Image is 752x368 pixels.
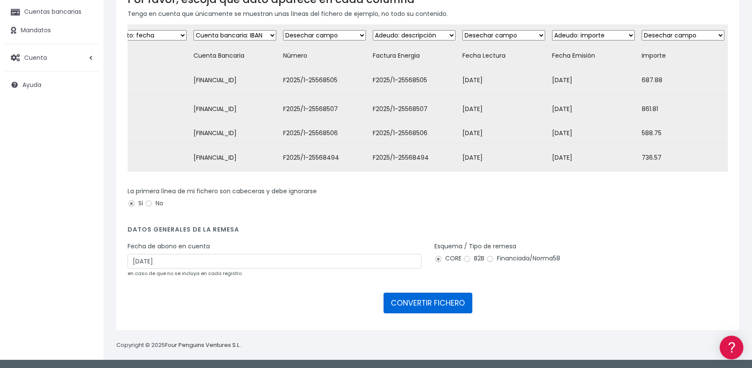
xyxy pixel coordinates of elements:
td: F2025/1-25568494 [280,143,369,172]
small: en caso de que no se incluya en cada registro [128,270,242,277]
td: F2025/1-25568506 [369,124,459,143]
td: [DATE] [100,95,190,124]
td: [DATE] [549,66,638,95]
a: API [9,220,164,233]
label: CORE [434,254,462,263]
td: [FINANCIAL_ID] [190,95,280,124]
td: [FINANCIAL_ID] [190,124,280,143]
td: F2025/1-25568507 [369,95,459,124]
td: [DATE] [459,95,549,124]
td: 687.88 [638,66,728,95]
td: Importe [638,46,728,66]
td: F2025/1-25568505 [280,66,369,95]
div: Convertir ficheros [9,95,164,103]
td: [DATE] [100,66,190,95]
a: Cuenta [4,49,99,67]
td: [DATE] [549,143,638,172]
td: F2025/1-25568506 [280,124,369,143]
label: No [145,199,163,208]
div: Facturación [9,171,164,179]
td: Cuenta Bancaria [190,46,280,66]
td: [DATE] [459,143,549,172]
td: fecha [100,46,190,66]
td: [FINANCIAL_ID] [190,143,280,172]
td: [FINANCIAL_ID] [190,66,280,95]
a: Mandatos [4,22,99,40]
span: Cuenta [24,53,47,62]
label: B2B [463,254,484,263]
td: Número [280,46,369,66]
td: F2025/1-25568505 [369,66,459,95]
label: La primera línea de mi fichero son cabeceras y debe ignorarse [128,187,317,196]
td: Factura Energia [369,46,459,66]
td: [DATE] [549,95,638,124]
td: F2025/1-25568507 [280,95,369,124]
a: Ayuda [4,76,99,94]
a: POWERED BY ENCHANT [119,248,166,256]
label: Si [128,199,143,208]
p: Tenga en cuenta que únicamente se muestran unas líneas del fichero de ejemplo, no todo su contenido. [128,9,728,19]
a: Perfiles de empresas [9,149,164,162]
td: 736.57 [638,143,728,172]
td: [DATE] [459,124,549,143]
p: Copyright © 2025 . [116,341,242,350]
a: Videotutoriales [9,136,164,149]
span: Ayuda [22,80,41,89]
a: Información general [9,73,164,87]
td: [DATE] [100,124,190,143]
td: Fecha Lectura [459,46,549,66]
h4: Datos generales de la remesa [128,226,728,238]
a: Problemas habituales [9,122,164,136]
td: 861.81 [638,95,728,124]
a: Four Penguins Ventures S.L. [165,341,240,349]
a: Cuentas bancarias [4,3,99,21]
td: [DATE] [549,124,638,143]
a: General [9,185,164,198]
label: Esquema / Tipo de remesa [434,242,516,251]
button: Contáctanos [9,230,164,245]
a: Formatos [9,109,164,122]
label: Financiada/Norma58 [486,254,560,263]
td: Fecha Emisión [549,46,638,66]
div: Programadores [9,207,164,215]
td: [DATE] [100,143,190,172]
label: Fecha de abono en cuenta [128,242,210,251]
button: CONVERTIR FICHERO [384,293,472,313]
td: 588.75 [638,124,728,143]
div: Información general [9,60,164,68]
td: F2025/1-25568494 [369,143,459,172]
td: [DATE] [459,66,549,95]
